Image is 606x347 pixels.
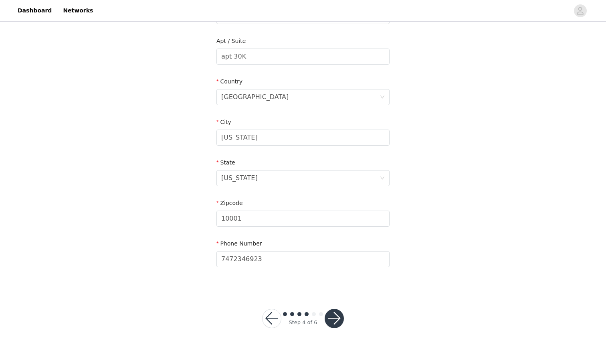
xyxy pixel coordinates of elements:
[289,319,317,327] div: Step 4 of 6
[380,176,385,181] i: icon: down
[216,38,246,44] label: Apt / Suite
[576,4,584,17] div: avatar
[216,200,243,206] label: Zipcode
[221,170,258,186] div: New York
[58,2,98,20] a: Networks
[13,2,57,20] a: Dashboard
[216,159,235,166] label: State
[221,89,289,105] div: United States
[216,119,231,125] label: City
[380,95,385,100] i: icon: down
[216,240,262,247] label: Phone Number
[216,78,242,85] label: Country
